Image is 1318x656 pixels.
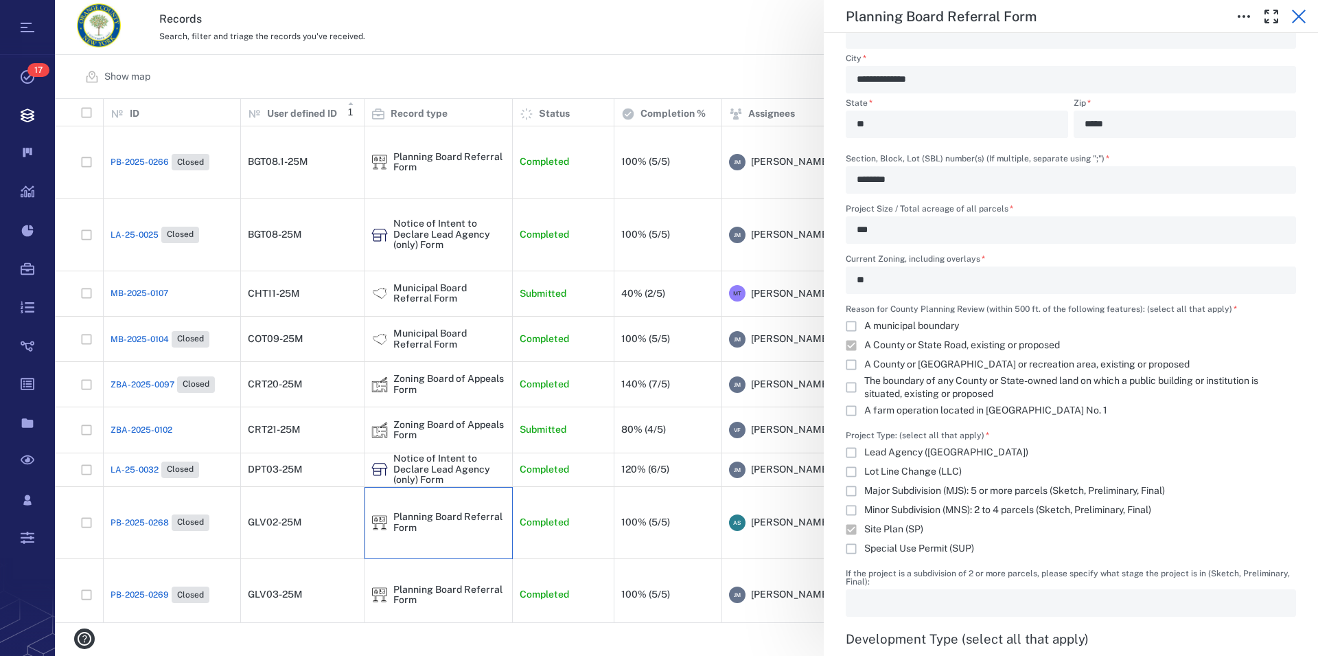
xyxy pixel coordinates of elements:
[1230,3,1258,30] button: Toggle to Edit Boxes
[846,205,1296,216] label: Project Size / Total acreage of all parcels
[864,319,959,333] span: A municipal boundary
[11,11,438,23] body: Rich Text Area. Press ALT-0 for help.
[864,504,1151,517] span: Minor Subdivision (MNS): 2 to 4 parcels (Sketch, Preliminary, Final)
[864,339,1060,352] span: A County or State Road, existing or proposed
[846,255,1296,267] label: Current Zoning, including overlays
[864,484,1165,498] span: Major Subdivision (MJS): 5 or more parcels (Sketch, Preliminary, Final)
[864,404,1107,418] span: A farm operation located in [GEOGRAPHIC_DATA] No. 1
[846,216,1296,244] div: Project Size / Total acreage of all parcels
[846,305,1296,317] label: Reason for County Planning Review (within 500 ft. of the following features): (select all that ap...
[846,54,1296,66] label: City
[864,465,962,479] span: Lot Line Change (LLC)
[1258,3,1285,30] button: Toggle Fullscreen
[864,358,1190,372] span: A County or [GEOGRAPHIC_DATA] or recreation area, existing or proposed
[1074,99,1296,111] label: Zip
[864,374,1285,401] span: The boundary of any County or State-owned land on which a public building or institution is situa...
[27,63,49,77] span: 17
[846,631,1296,647] h3: Development Type (select all that apply)
[846,431,1176,443] label: Project Type: (select all that apply)
[846,166,1296,194] div: Section, Block, Lot (SBL) number(s) (If multiple, separate using ";")
[846,267,1296,294] div: Current Zoning, including overlays
[846,155,1296,166] label: Section, Block, Lot (SBL) number(s) (If multiple, separate using ";")
[846,99,1068,111] label: State
[864,523,923,536] span: Site Plan (SP)
[846,8,1037,25] h5: Planning Board Referral Form
[1285,3,1313,30] button: Close
[864,542,974,556] span: Special Use Permit (SUP)
[864,446,1028,460] span: Lead Agency ([GEOGRAPHIC_DATA])
[31,10,59,22] span: Help
[846,569,1296,589] label: If the project is a subdivision of 2 or more parcels, please specify what stage the project is in...
[846,589,1296,617] div: If the project is a subdivision of 2 or more parcels, please specify what stage the project is in...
